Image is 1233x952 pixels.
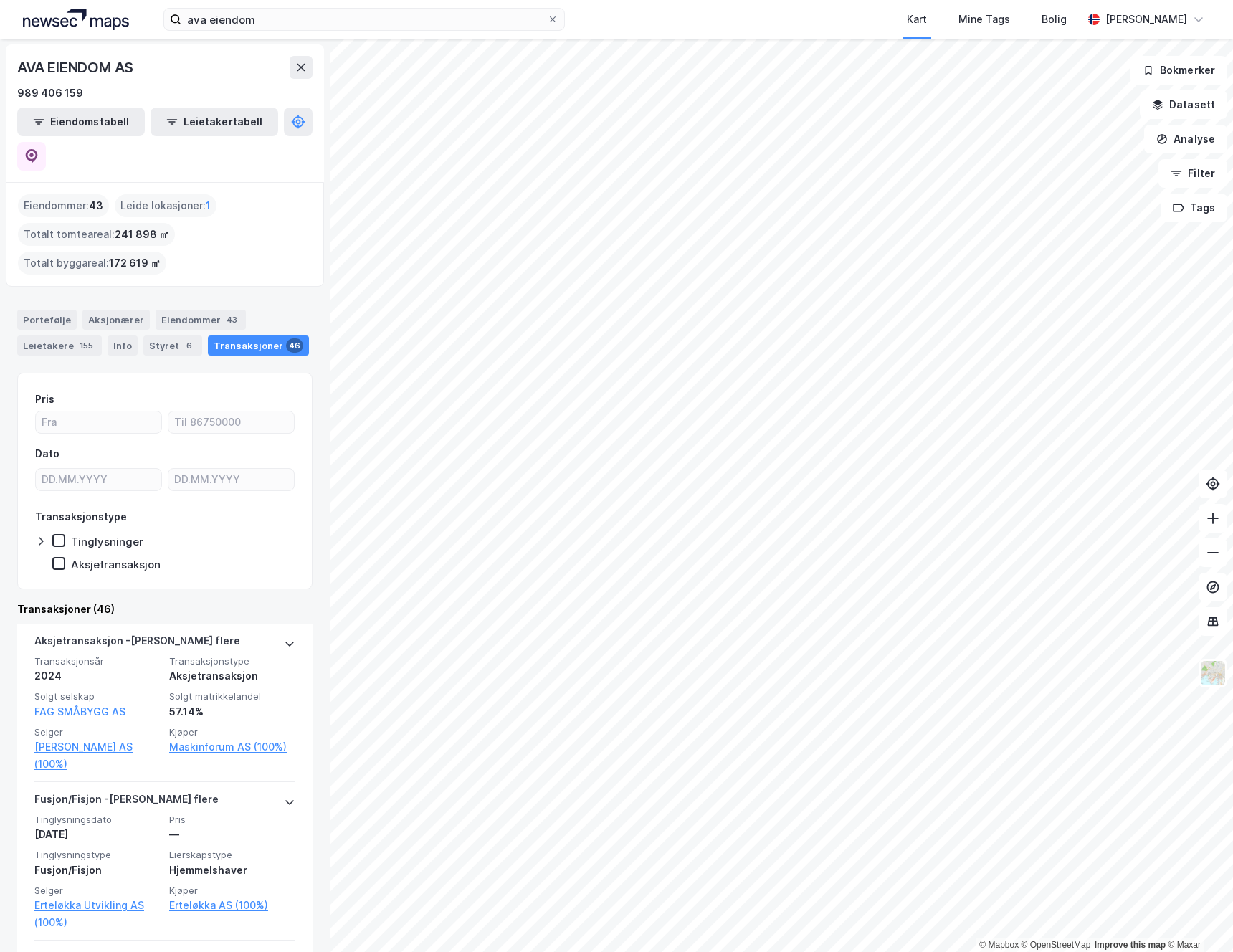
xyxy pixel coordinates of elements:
span: Pris [169,814,295,826]
div: Aksjetransaksjon [169,667,295,685]
div: Aksjonærer [82,310,150,330]
div: Mine Tags [958,11,1010,28]
div: Styret [143,335,202,356]
div: Kontrollprogram for chat [1161,883,1233,952]
span: 43 [89,197,103,214]
div: Eiendommer [156,310,246,330]
button: Eiendomstabell [17,108,145,136]
div: Leide lokasjoner : [115,194,216,217]
div: [PERSON_NAME] [1105,11,1187,28]
button: Leietakertabell [151,108,278,136]
div: Transaksjonstype [35,508,127,525]
span: 1 [206,197,211,214]
div: Aksjetransaksjon [71,558,161,571]
div: [DATE] [34,826,161,843]
div: Aksjetransaksjon - [PERSON_NAME] flere [34,632,240,655]
a: Improve this map [1095,940,1166,950]
a: [PERSON_NAME] AS (100%) [34,738,161,773]
button: Analyse [1144,125,1227,153]
a: Maskinforum AS (100%) [169,738,295,756]
button: Datasett [1140,90,1227,119]
div: Tinglysninger [71,535,143,548]
div: 43 [224,313,240,327]
img: logo.a4113a55bc3d86da70a041830d287a7e.svg [23,9,129,30]
div: Hjemmelshaver [169,862,295,879]
input: Til 86750000 [168,411,294,433]
div: Pris [35,391,54,408]
input: Fra [36,411,161,433]
div: Totalt byggareal : [18,252,166,275]
div: AVA EIENDOM AS [17,56,136,79]
span: Transaksjonsår [34,655,161,667]
input: Søk på adresse, matrikkel, gårdeiere, leietakere eller personer [181,9,547,30]
div: Totalt tomteareal : [18,223,175,246]
div: Fusjon/Fisjon [34,862,161,879]
span: Kjøper [169,885,295,897]
span: Tinglysningsdato [34,814,161,826]
div: Bolig [1042,11,1067,28]
div: 2024 [34,667,161,685]
span: Tinglysningstype [34,849,161,861]
a: Mapbox [979,940,1019,950]
a: OpenStreetMap [1022,940,1091,950]
input: DD.MM.YYYY [168,469,294,490]
a: FAG SMÅBYGG AS [34,705,125,718]
div: 989 406 159 [17,85,83,102]
div: — [169,826,295,843]
div: Eiendommer : [18,194,109,217]
span: 241 898 ㎡ [115,226,169,243]
span: Selger [34,885,161,897]
input: DD.MM.YYYY [36,469,161,490]
span: Solgt selskap [34,690,161,703]
button: Bokmerker [1130,56,1227,85]
div: Transaksjoner (46) [17,601,313,618]
span: Transaksjonstype [169,655,295,667]
a: Erteløkka AS (100%) [169,897,295,914]
div: Info [108,335,138,356]
div: 6 [182,338,196,353]
div: Kart [907,11,927,28]
div: 46 [286,338,303,353]
div: Fusjon/Fisjon - [PERSON_NAME] flere [34,791,219,814]
a: Erteløkka Utvikling AS (100%) [34,897,161,931]
div: 57.14% [169,703,295,720]
span: Kjøper [169,726,295,738]
button: Filter [1158,159,1227,188]
div: Dato [35,445,59,462]
div: Transaksjoner [208,335,309,356]
img: Z [1199,660,1227,687]
span: Selger [34,726,161,738]
span: Eierskapstype [169,849,295,861]
span: Solgt matrikkelandel [169,690,295,703]
button: Tags [1161,194,1227,222]
span: 172 619 ㎡ [109,254,161,272]
div: Leietakere [17,335,102,356]
div: Portefølje [17,310,77,330]
div: 155 [77,338,96,353]
iframe: Chat Widget [1161,883,1233,952]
